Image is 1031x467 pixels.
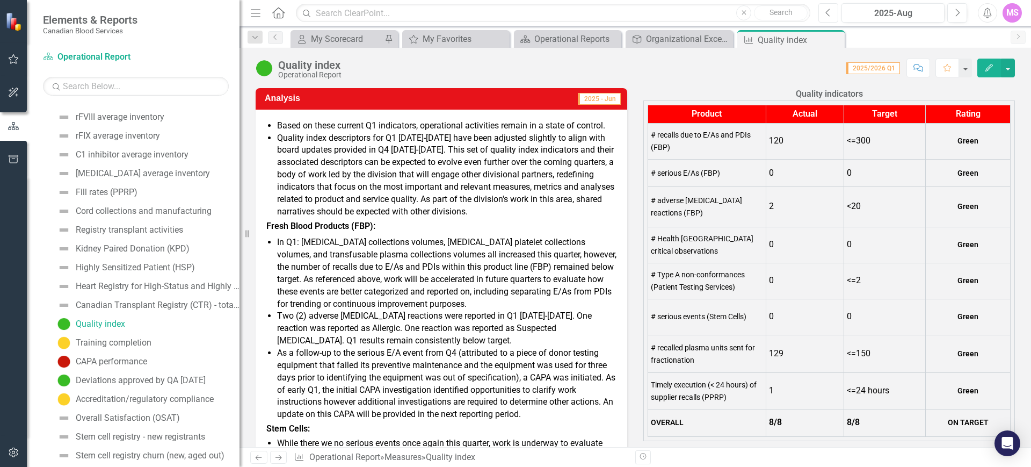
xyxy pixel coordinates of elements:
[766,227,844,263] td: 0
[423,32,507,46] div: My Favorites
[956,109,981,119] strong: Rating
[55,372,206,389] a: Deviations approved by QA [DATE]
[57,449,70,462] img: Not Defined
[1003,3,1022,23] button: MS
[766,335,844,373] td: 129
[277,120,616,132] li: Based on these current Q1 indicators, operational activities remain in a state of control.
[76,413,180,423] div: Overall Satisfaction (OSAT)
[265,94,424,103] h3: Analysis
[55,221,183,239] a: Registry transplant activities
[277,347,616,421] li: As a follow-up to the serious E/A event from Q4 (attributed to a piece of donor testing equipment...
[758,33,842,47] div: Quality index
[309,452,380,462] a: Operational Report
[769,8,793,17] span: Search
[793,109,817,119] strong: Actual
[957,240,978,249] span: Green
[957,202,978,211] span: Green
[55,146,188,163] a: C1 inhibitor average inventory
[957,312,978,321] span: Green
[628,32,730,46] a: Organizational Excellence – Quality Management - Performance Highlights
[844,187,925,227] td: <20
[651,418,684,427] span: OVERALL
[55,315,125,333] a: Quality index
[957,169,978,177] span: Green
[651,131,751,152] span: # recalls due to E/As and PDIs (FBP)
[76,319,125,329] div: Quality index
[957,386,978,395] span: Green
[277,310,616,347] li: Two (2) adverse [MEDICAL_DATA] reactions were reported in Q1 [DATE]-[DATE]. One reaction was repo...
[651,343,755,364] span: # recalled plasma units sent for fractionation
[55,184,137,201] a: Fill rates (PPRP)
[55,297,239,314] a: Canadian Transplant Registry (CTR) - total uptime
[55,334,151,351] a: Training completion
[957,136,978,145] span: Green
[55,240,190,257] a: Kidney Paired Donation (KPD)
[384,452,422,462] a: Measures
[55,391,214,408] a: Accreditation/regulatory compliance
[57,205,70,218] img: Not Defined
[957,349,978,358] span: Green
[43,77,229,96] input: Search Below...
[766,123,844,159] td: 120
[55,165,210,182] a: [MEDICAL_DATA] average inventory
[651,380,757,401] span: Timely execution (< 24 hours) of supplier recalls (PPRP)
[651,169,720,177] span: # serious E/As (FBP)
[256,60,273,77] img: On Target
[43,13,137,26] span: Elements & Reports
[55,278,239,295] a: Heart Registry for High-Status and Highly Sensitized Patients
[844,373,925,409] td: <=24 hours
[57,148,70,161] img: Not Defined
[277,132,616,218] li: Quality index descriptors for Q1 [DATE]-[DATE] have been adjusted slightly to align with board up...
[76,376,206,385] div: Deviations approved by QA [DATE]
[55,259,195,276] a: Highly Sensitized Patient (HSP)
[754,5,808,20] button: Search
[766,187,844,227] td: 2
[57,393,70,406] img: Caution
[846,62,900,74] span: 2025/2026 Q1
[57,111,70,124] img: Not Defined
[55,353,147,370] a: CAPA performance
[266,221,375,231] strong: Fresh Blood Products (FBP):
[405,32,507,46] a: My Favorites
[57,224,70,236] img: Not Defined
[769,417,782,427] strong: 8/8
[55,203,212,220] a: Cord collections and manufacturing
[57,242,70,255] img: Not Defined
[57,318,70,331] img: On Target
[57,355,70,368] img: Below Plan
[766,373,844,409] td: 1
[57,336,70,349] img: Caution
[994,430,1020,456] div: Open Intercom Messenger
[76,432,205,442] div: Stem cell registry - new registrants
[76,112,164,122] div: rFVIII average inventory
[57,299,70,312] img: Not Defined
[57,186,70,199] img: Not Defined
[57,130,70,142] img: Not Defined
[76,225,183,235] div: Registry transplant activities
[43,51,177,63] a: Operational Report
[76,131,160,141] div: rFIX average inventory
[76,244,190,254] div: Kidney Paired Donation (KPD)
[76,338,151,348] div: Training completion
[57,261,70,274] img: Not Defined
[76,394,214,404] div: Accreditation/regulatory compliance
[55,447,224,464] a: Stem cell registry churn (new, aged out)
[844,227,925,263] td: 0
[293,32,382,46] a: My Scorecard
[844,299,925,335] td: 0
[76,150,188,160] div: C1 inhibitor average inventory
[651,196,742,217] span: # adverse [MEDICAL_DATA] reactions (FBP)
[57,167,70,180] img: Not Defined
[311,32,382,46] div: My Scorecard
[55,109,164,126] a: rFVIII average inventory
[57,374,70,387] img: On Target
[76,263,195,272] div: Highly Sensitized Patient (HSP)
[844,263,925,299] td: <=2
[294,451,627,464] div: » »
[872,109,897,119] strong: Target
[76,282,239,291] div: Heart Registry for High-Status and Highly Sensitized Patients
[651,270,745,291] span: # Type A non-conformances (Patient Testing Services)
[766,299,844,335] td: 0
[277,236,616,310] li: In Q1: [MEDICAL_DATA] collections volumes, [MEDICAL_DATA] platelet collections volumes, and trans...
